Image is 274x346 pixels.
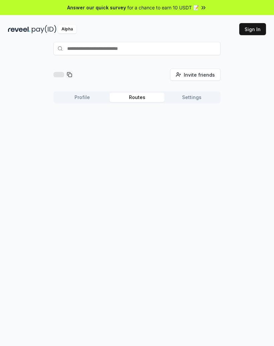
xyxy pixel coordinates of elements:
[239,23,266,35] button: Sign In
[55,93,110,102] button: Profile
[8,25,30,33] img: reveel_dark
[164,93,219,102] button: Settings
[170,69,221,81] button: Invite friends
[110,93,164,102] button: Routes
[184,71,215,78] span: Invite friends
[32,25,56,33] img: pay_id
[58,25,77,33] div: Alpha
[67,4,126,11] span: Answer our quick survey
[127,4,199,11] span: for a chance to earn 10 USDT 📝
